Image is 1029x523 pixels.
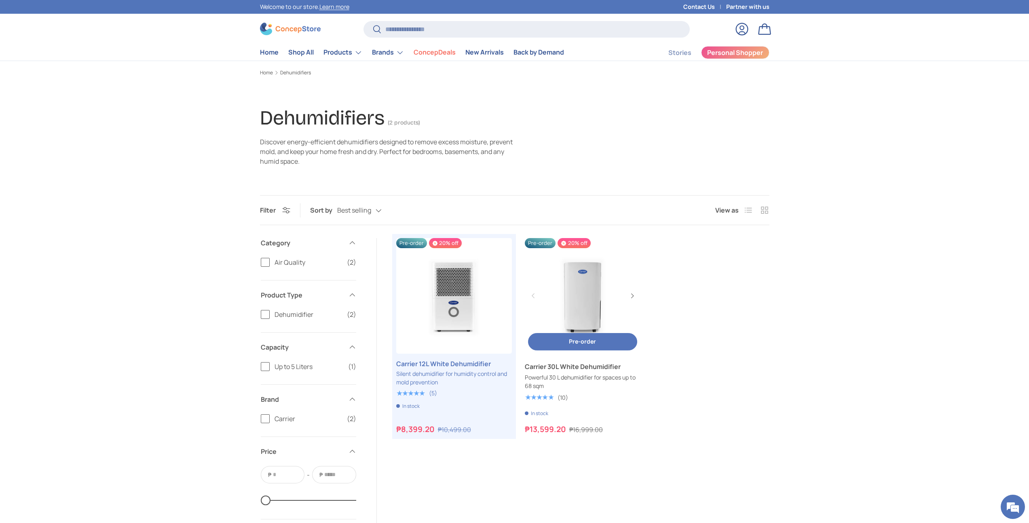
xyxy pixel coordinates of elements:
[347,257,356,267] span: (2)
[396,238,427,248] span: Pre-order
[558,238,590,248] span: 20% off
[429,238,462,248] span: 20% off
[569,337,596,345] span: Pre-order
[307,470,310,480] span: -
[260,69,769,76] nav: Breadcrumbs
[260,2,349,11] p: Welcome to our store.
[261,385,356,414] summary: Brand
[388,119,420,126] span: (2 products)
[260,23,321,35] img: ConcepStore
[348,362,356,371] span: (1)
[525,238,556,248] span: Pre-order
[260,70,273,75] a: Home
[275,414,342,424] span: Carrier
[275,362,343,371] span: Up to 5 Liters
[261,394,343,404] span: Brand
[280,70,311,75] a: Dehumidifiers
[261,342,343,352] span: Capacity
[347,414,356,424] span: (2)
[525,238,640,354] a: Carrier 30L White Dehumidifier
[367,44,409,61] summary: Brands
[319,470,323,479] span: ₱
[347,310,356,319] span: (2)
[319,3,349,11] a: Learn more
[260,44,564,61] nav: Primary
[261,280,356,310] summary: Product Type
[267,470,272,479] span: ₱
[396,359,512,369] a: Carrier 12L White Dehumidifier
[726,2,769,11] a: Partner with us
[396,238,512,354] a: Carrier 12L White Dehumidifier
[261,447,343,456] span: Price
[337,207,371,214] span: Best selling
[701,46,769,59] a: Personal Shopper
[319,44,367,61] summary: Products
[260,206,276,215] span: Filter
[275,257,342,267] span: Air Quality
[528,333,637,350] button: Pre-order
[260,206,290,215] button: Filter
[715,205,739,215] span: View as
[260,44,279,60] a: Home
[707,49,763,56] span: Personal Shopper
[310,205,337,215] label: Sort by
[465,44,504,60] a: New Arrivals
[649,44,769,61] nav: Secondary
[288,44,314,60] a: Shop All
[261,238,343,248] span: Category
[337,204,398,218] button: Best selling
[261,228,356,257] summary: Category
[261,290,343,300] span: Product Type
[260,106,385,130] h1: Dehumidifiers
[275,310,342,319] span: Dehumidifier
[261,333,356,362] summary: Capacity
[260,137,513,166] span: Discover energy-efficient dehumidifiers designed to remove excess moisture, prevent mold, and kee...
[414,44,456,60] a: ConcepDeals
[525,362,640,371] a: Carrier 30L White Dehumidifier
[683,2,726,11] a: Contact Us
[513,44,564,60] a: Back by Demand
[261,437,356,466] summary: Price
[668,45,691,61] a: Stories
